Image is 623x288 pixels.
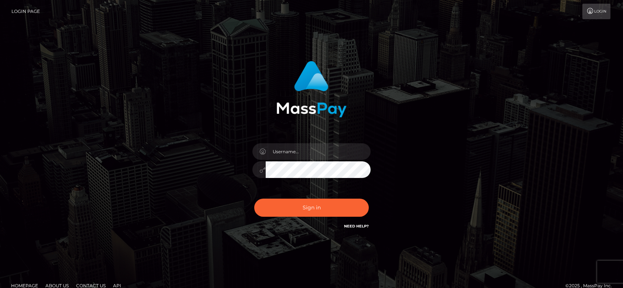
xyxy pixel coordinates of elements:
a: Need Help? [344,224,369,229]
button: Sign in [254,199,369,217]
input: Username... [266,143,371,160]
a: Login [582,4,610,19]
img: MassPay Login [276,61,347,117]
a: Login Page [11,4,40,19]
